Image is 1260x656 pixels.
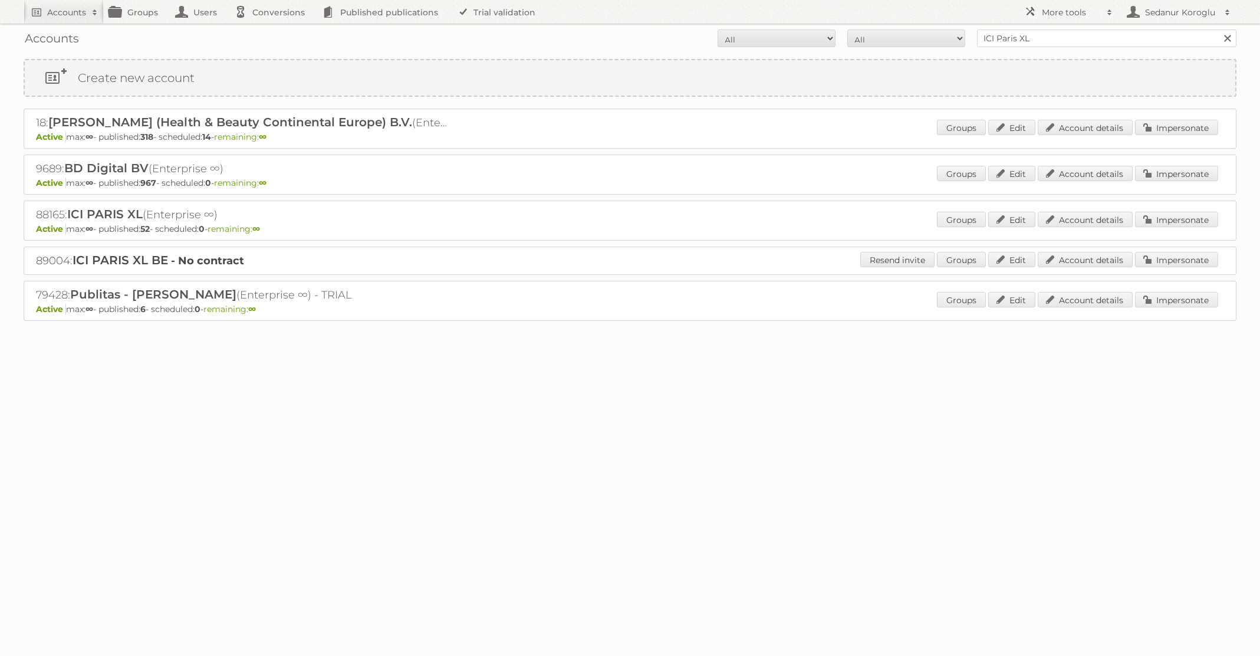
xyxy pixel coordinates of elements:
a: Groups [937,212,986,227]
strong: - No contract [171,254,244,267]
a: Account details [1038,120,1133,135]
strong: ∞ [85,132,93,142]
a: Groups [937,292,986,307]
span: BD Digital BV [64,161,149,175]
strong: ∞ [252,224,260,234]
a: Account details [1038,212,1133,227]
h2: 9689: (Enterprise ∞) [36,161,449,176]
a: Impersonate [1135,120,1218,135]
span: remaining: [208,224,260,234]
a: Groups [937,120,986,135]
span: Publitas - [PERSON_NAME] [70,287,236,301]
h2: 79428: (Enterprise ∞) - TRIAL [36,287,449,303]
strong: ∞ [85,178,93,188]
strong: 318 [140,132,153,142]
p: max: - published: - scheduled: - [36,304,1224,314]
a: Groups [937,166,986,181]
a: Resend invite [860,252,935,267]
a: Account details [1038,292,1133,307]
a: Groups [937,252,986,267]
a: Edit [988,212,1035,227]
span: ICI PARIS XL [67,207,143,221]
strong: 14 [202,132,211,142]
a: Account details [1038,252,1133,267]
span: ICI PARIS XL BE [73,253,168,267]
span: Active [36,304,66,314]
strong: ∞ [259,132,267,142]
strong: ∞ [248,304,256,314]
p: max: - published: - scheduled: - [36,132,1224,142]
strong: ∞ [85,224,93,234]
strong: ∞ [259,178,267,188]
a: Edit [988,292,1035,307]
p: max: - published: - scheduled: - [36,224,1224,234]
p: max: - published: - scheduled: - [36,178,1224,188]
h2: Sedanur Koroglu [1142,6,1219,18]
span: [PERSON_NAME] (Health & Beauty Continental Europe) B.V. [48,115,412,129]
a: Account details [1038,166,1133,181]
strong: 0 [199,224,205,234]
strong: ∞ [85,304,93,314]
span: Active [36,178,66,188]
strong: 967 [140,178,156,188]
h2: 88165: (Enterprise ∞) [36,207,449,222]
a: Create new account [25,60,1235,96]
a: Edit [988,166,1035,181]
h2: Accounts [47,6,86,18]
span: remaining: [214,132,267,142]
a: Edit [988,120,1035,135]
h2: 18: (Enterprise ∞) [36,115,449,130]
strong: 52 [140,224,150,234]
a: 89004:ICI PARIS XL BE - No contract [36,254,244,267]
span: Active [36,224,66,234]
h2: More tools [1042,6,1101,18]
span: remaining: [203,304,256,314]
a: Impersonate [1135,292,1218,307]
strong: 0 [195,304,200,314]
a: Impersonate [1135,166,1218,181]
span: Active [36,132,66,142]
a: Impersonate [1135,252,1218,267]
span: remaining: [214,178,267,188]
strong: 6 [140,304,146,314]
a: Edit [988,252,1035,267]
strong: 0 [205,178,211,188]
a: Impersonate [1135,212,1218,227]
